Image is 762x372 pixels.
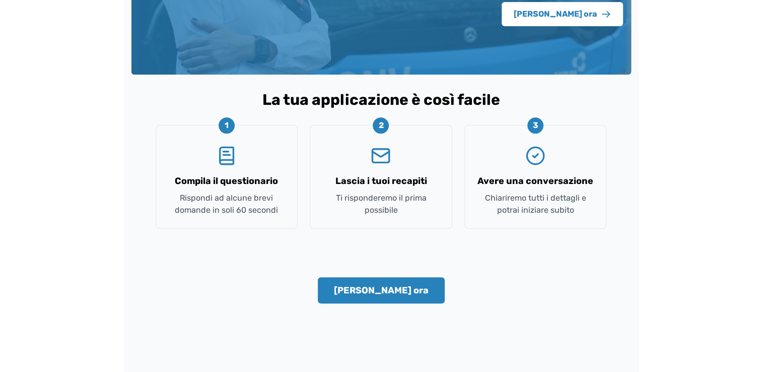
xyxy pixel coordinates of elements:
[175,174,278,188] h3: Compila il questionario
[514,8,597,20] font: [PERSON_NAME] ora
[477,174,593,188] h3: Avere una conversazione
[322,192,440,216] p: Ti risponderemo il prima possibile
[168,192,286,216] p: Rispondi ad alcune brevi domande in soli 60 secondi
[373,117,389,134] div: 2
[318,277,445,303] button: [PERSON_NAME] ora
[502,2,623,26] button: [PERSON_NAME] ora
[525,146,545,166] svg: Controllo circolare
[371,146,391,166] svg: E-mail
[219,117,235,134] div: 1
[140,91,623,109] h2: La tua applicazione è così facile
[527,117,543,134] div: 3
[335,174,427,188] h3: Lascia i tuoi recapiti
[477,192,594,216] p: Chiariremo tutti i dettagli e potrai iniziare subito
[217,146,237,166] svg: Testo del libro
